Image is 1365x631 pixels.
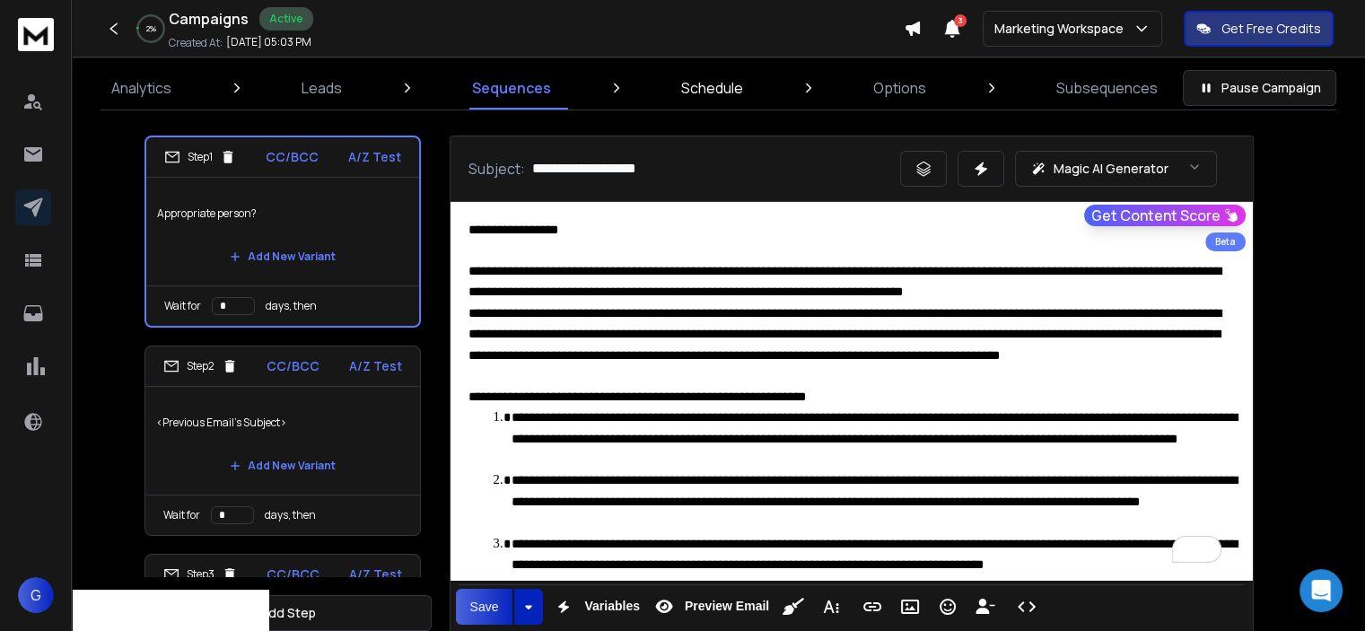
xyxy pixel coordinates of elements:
p: days, then [266,299,317,313]
img: tab_domain_overview_orange.svg [48,104,63,118]
a: Schedule [670,66,754,110]
div: Keywords by Traffic [198,106,302,118]
p: Subject: [468,158,525,180]
div: Open Intercom Messenger [1299,569,1343,612]
p: Wait for [164,299,201,313]
p: <Previous Email's Subject> [156,398,409,448]
p: days, then [265,508,316,522]
p: Created At: [169,36,223,50]
p: CC/BCC [267,565,319,583]
p: Appropriate person? [157,188,408,239]
a: Sequences [461,66,562,110]
p: Options [873,77,926,99]
button: Insert Image (Ctrl+P) [893,589,927,625]
div: Beta [1205,232,1246,251]
p: Leads [302,77,342,99]
button: Clean HTML [776,589,810,625]
p: [DATE] 05:03 PM [226,35,311,49]
button: G [18,577,54,613]
div: Step 2 [163,358,238,374]
img: website_grey.svg [29,47,43,61]
p: A/Z Test [349,565,402,583]
div: v 4.0.25 [50,29,88,43]
button: Insert Unsubscribe Link [968,589,1002,625]
img: logo_orange.svg [29,29,43,43]
button: Save [456,589,513,625]
button: Emoticons [931,589,965,625]
button: More Text [814,589,848,625]
p: Sequences [472,77,551,99]
div: Domain Overview [68,106,161,118]
p: Wait for [163,508,200,522]
h1: Campaigns [169,8,249,30]
button: Magic AI Generator [1015,151,1217,187]
p: A/Z Test [349,357,402,375]
button: Preview Email [647,589,773,625]
button: Get Free Credits [1184,11,1334,47]
button: Variables [547,589,643,625]
p: Magic AI Generator [1054,160,1168,178]
a: Subsequences [1046,66,1168,110]
a: Options [862,66,937,110]
span: 3 [954,14,967,27]
p: Analytics [111,77,171,99]
div: Step 3 [163,566,238,583]
button: Insert Link (Ctrl+K) [855,589,889,625]
p: Schedule [681,77,743,99]
p: A/Z Test [348,148,401,166]
span: Preview Email [681,599,773,614]
a: Leads [291,66,353,110]
button: Add New Variant [215,448,350,484]
p: 2 % [146,23,156,34]
button: Add New Variant [215,239,350,275]
button: Add Step [144,595,432,631]
p: Get Free Credits [1221,20,1321,38]
button: Pause Campaign [1183,70,1336,106]
li: Step1CC/BCCA/Z TestAppropriate person?Add New VariantWait fordays, then [144,136,421,328]
p: Marketing Workspace [994,20,1131,38]
p: CC/BCC [266,148,319,166]
img: tab_keywords_by_traffic_grey.svg [179,104,193,118]
img: logo [18,18,54,51]
a: Analytics [101,66,182,110]
p: CC/BCC [267,357,319,375]
div: Step 1 [164,149,236,165]
span: Variables [581,599,643,614]
button: Code View [1010,589,1044,625]
p: Subsequences [1056,77,1158,99]
li: Step2CC/BCCA/Z Test<Previous Email's Subject>Add New VariantWait fordays, then [144,346,421,536]
div: Active [259,7,313,31]
button: Get Content Score [1084,205,1246,226]
div: To enrich screen reader interactions, please activate Accessibility in Grammarly extension settings [451,202,1253,581]
div: Domain: [URL] [47,47,127,61]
